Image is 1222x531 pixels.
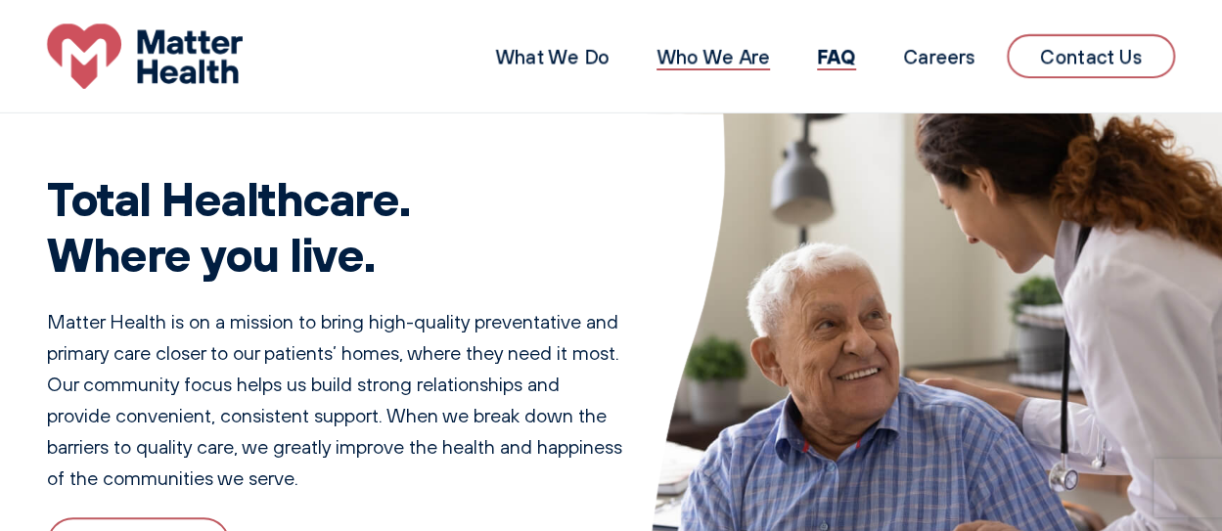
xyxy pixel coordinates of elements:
[903,44,975,68] a: Careers
[495,44,610,68] a: What We Do
[656,44,770,68] a: Who We Are
[817,43,856,68] a: FAQ
[47,306,623,494] p: Matter Health is on a mission to bring high-quality preventative and primary care closer to our p...
[1007,34,1175,78] a: Contact Us
[47,170,623,283] h1: Total Healthcare. Where you live.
